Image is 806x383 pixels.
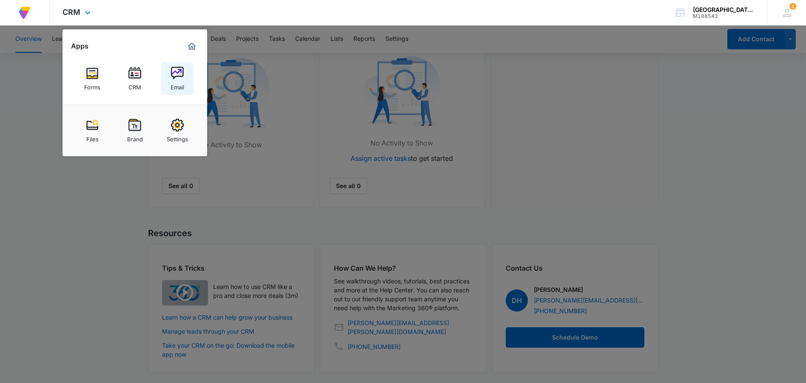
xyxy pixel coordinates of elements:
div: Brand [127,131,143,143]
a: Forms [76,63,108,95]
div: Settings [167,131,188,143]
div: Email [171,80,184,91]
a: CRM [119,63,151,95]
a: Email [161,63,194,95]
a: Files [76,114,108,147]
div: account name [693,6,755,13]
a: Brand [119,114,151,147]
a: Marketing 360® Dashboard [185,40,199,53]
span: 1 [789,3,796,10]
span: CRM [63,8,80,17]
div: CRM [128,80,141,91]
div: Forms [84,80,100,91]
h2: Apps [71,42,88,50]
a: Settings [161,114,194,147]
div: Files [86,131,99,143]
div: notifications count [789,3,796,10]
img: Volusion [17,5,32,20]
div: account id [693,13,755,19]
